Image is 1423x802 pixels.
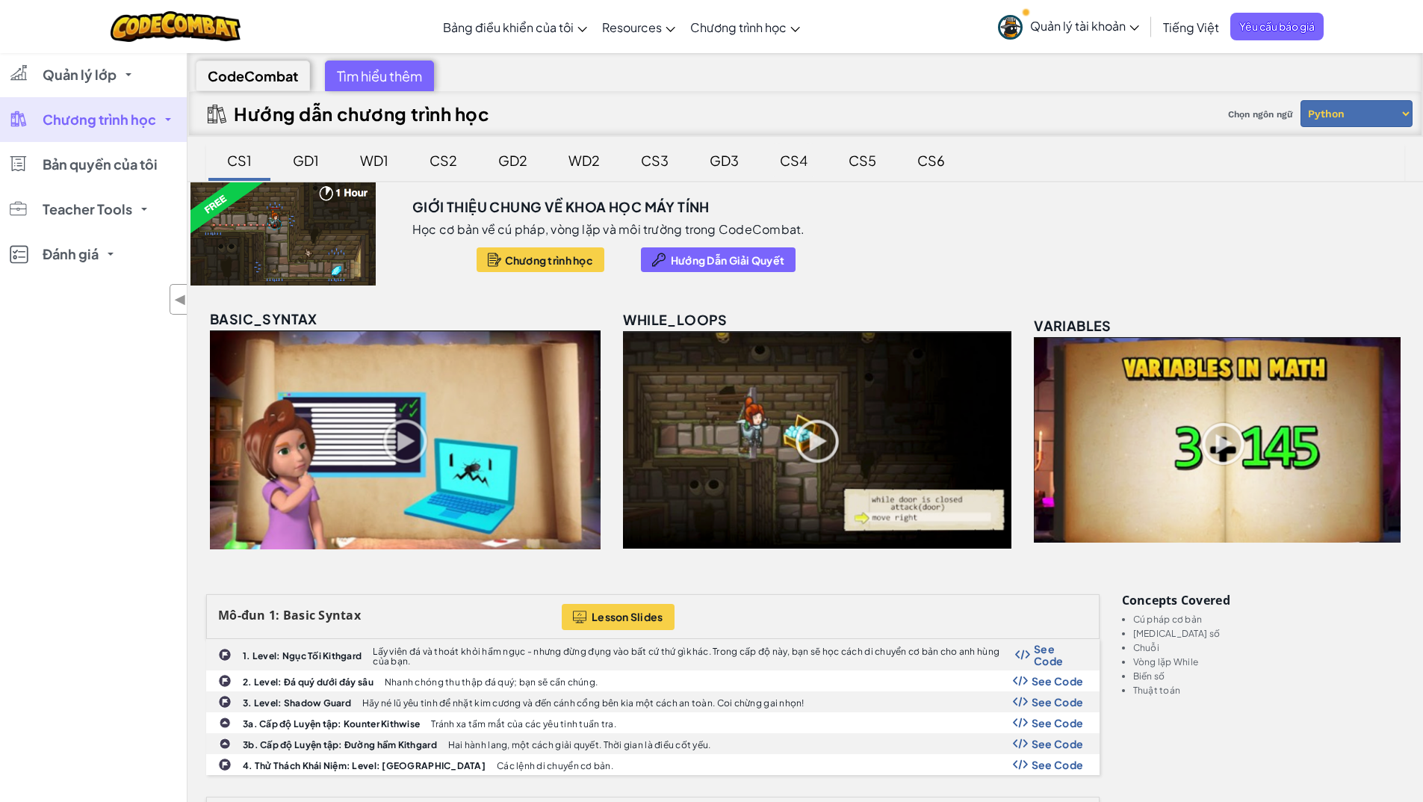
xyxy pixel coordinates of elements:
span: 1: [269,607,280,623]
p: Tránh xa tầm mắt của các yêu tinh tuần tra. [431,719,616,729]
img: Show Code Logo [1013,697,1028,707]
span: Mô-đun [218,607,266,623]
span: See Code [1034,643,1083,667]
div: CS1 [212,143,267,178]
button: Lesson Slides [562,604,675,630]
div: CS2 [415,143,472,178]
img: IconChallengeLevel.svg [218,695,232,709]
img: basic_syntax_unlocked.png [210,330,601,549]
b: 1. Level: Ngục Tối Kithgard [243,650,362,661]
button: Chương trình học [477,247,604,272]
a: 3b. Cấp độ Luyện tập: Đường hầm Kithgard Hai hành lang, một cách giải quyết. Thời gian là điều cố... [206,733,1100,754]
span: ◀ [174,289,187,310]
li: Chuỗi [1133,643,1405,653]
img: IconCurriculumGuide.svg [208,105,226,123]
a: 1. Level: Ngục Tối Kithgard Lấy viên đá và thoát khỏi hầm ngục - nhưng đừng đụng vào bất cứ thứ g... [206,639,1100,670]
div: CS3 [626,143,683,178]
span: Bảng điều khiển của tôi [443,19,574,35]
div: GD2 [483,143,542,178]
p: Hãy né lũ yêu tinh để nhặt kim cương và đến cánh cổng bên kia một cách an toàn. Coi chừng gai nhọn! [362,698,804,708]
button: Hướng Dẫn Giải Quyết [641,247,796,272]
img: avatar [998,15,1023,40]
a: Tiếng Việt [1156,7,1227,47]
h3: Concepts covered [1122,594,1405,607]
p: Nhanh chóng thu thập đá quý; bạn sẽ cần chúng. [385,677,598,687]
img: Show Code Logo [1013,738,1028,749]
img: while_loops_unlocked.png [623,331,1011,549]
span: Đánh giá [43,247,99,261]
b: 4. Thử Thách Khái Niệm: Level: [GEOGRAPHIC_DATA] [243,760,486,771]
div: Tìm hiểu thêm [325,61,434,91]
div: CS4 [765,143,822,178]
li: [MEDICAL_DATA] số [1133,629,1405,638]
p: Lấy viên đá và thoát khỏi hầm ngục - nhưng đừng đụng vào bất cứ thứ gì khác. Trong cấp độ này, bạ... [373,647,1015,666]
span: Quản lý lớp [43,68,117,81]
h2: Hướng dẫn chương trình học [234,103,490,124]
b: 3b. Cấp độ Luyện tập: Đường hầm Kithgard [243,739,437,750]
div: WD2 [554,143,615,178]
li: Cú pháp cơ bản [1133,614,1405,624]
img: Show Code Logo [1015,650,1030,660]
img: Show Code Logo [1013,676,1028,686]
img: IconPracticeLevel.svg [219,717,231,729]
div: CS5 [834,143,891,178]
p: Các lệnh di chuyển cơ bản. [497,761,613,771]
div: CodeCombat [196,61,310,91]
span: Tiếng Việt [1163,19,1219,35]
span: See Code [1032,675,1084,687]
a: 3. Level: Shadow Guard Hãy né lũ yêu tinh để nhặt kim cương và đến cánh cổng bên kia một cách an ... [206,691,1100,712]
span: See Code [1032,696,1084,708]
img: IconPracticeLevel.svg [219,738,231,750]
span: Hướng Dẫn Giải Quyết [671,254,784,266]
div: WD1 [345,143,403,178]
li: Thuật toán [1133,685,1405,695]
a: 4. Thử Thách Khái Niệm: Level: [GEOGRAPHIC_DATA] Các lệnh di chuyển cơ bản. Show Code Logo See Code [206,754,1100,775]
span: Teacher Tools [43,203,132,216]
p: Học cơ bản về cú pháp, vòng lặp và môi trường trong CodeCombat. [412,222,805,237]
p: Hai hành lang, một cách giải quyết. Thời gian là điều cốt yếu. [448,740,711,750]
span: See Code [1032,717,1084,729]
img: Show Code Logo [1013,718,1028,728]
li: Biến số [1133,671,1405,681]
a: 3a. Cấp độ Luyện tập: Kounter Kithwise Tránh xa tầm mắt của các yêu tinh tuần tra. Show Code Logo... [206,712,1100,733]
img: IconChallengeLevel.svg [218,674,232,688]
span: Lesson Slides [592,611,663,623]
div: CS6 [902,143,960,178]
span: See Code [1032,759,1084,771]
span: Bản quyền của tôi [43,158,158,171]
h3: Giới thiệu chung về Khoa học máy tính [412,196,710,218]
a: Chương trình học [683,7,807,47]
span: Quản lý tài khoản [1030,18,1139,34]
div: GD1 [278,143,334,178]
img: IconChallengeLevel.svg [218,648,232,661]
span: Resources [602,19,662,35]
a: Yêu cầu báo giá [1230,13,1324,40]
a: 2. Level: Đá quý dưới đáy sâu Nhanh chóng thu thập đá quý; bạn sẽ cần chúng. Show Code Logo See Code [206,670,1100,691]
span: See Code [1032,738,1084,750]
b: 2. Level: Đá quý dưới đáy sâu [243,676,373,688]
div: GD3 [695,143,754,178]
span: basic_syntax [210,310,317,327]
span: Chương trình học [690,19,787,35]
a: Quản lý tài khoản [990,3,1147,50]
img: IconChallengeLevel.svg [218,758,232,771]
span: while_loops [623,311,727,328]
span: Basic Syntax [283,607,361,623]
img: CodeCombat logo [111,11,241,42]
img: variables_unlocked.png [1034,337,1401,543]
span: Chọn ngôn ngữ [1222,103,1298,126]
span: Chương trình học [505,254,593,266]
li: Vòng lặp While [1133,657,1405,667]
span: Chương trình học [43,113,156,126]
a: Bảng điều khiển của tôi [435,7,595,47]
b: 3. Level: Shadow Guard [243,697,351,709]
span: variables [1034,317,1112,334]
img: Show Code Logo [1013,759,1028,770]
a: Resources [595,7,683,47]
b: 3a. Cấp độ Luyện tập: Kounter Kithwise [243,718,420,729]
